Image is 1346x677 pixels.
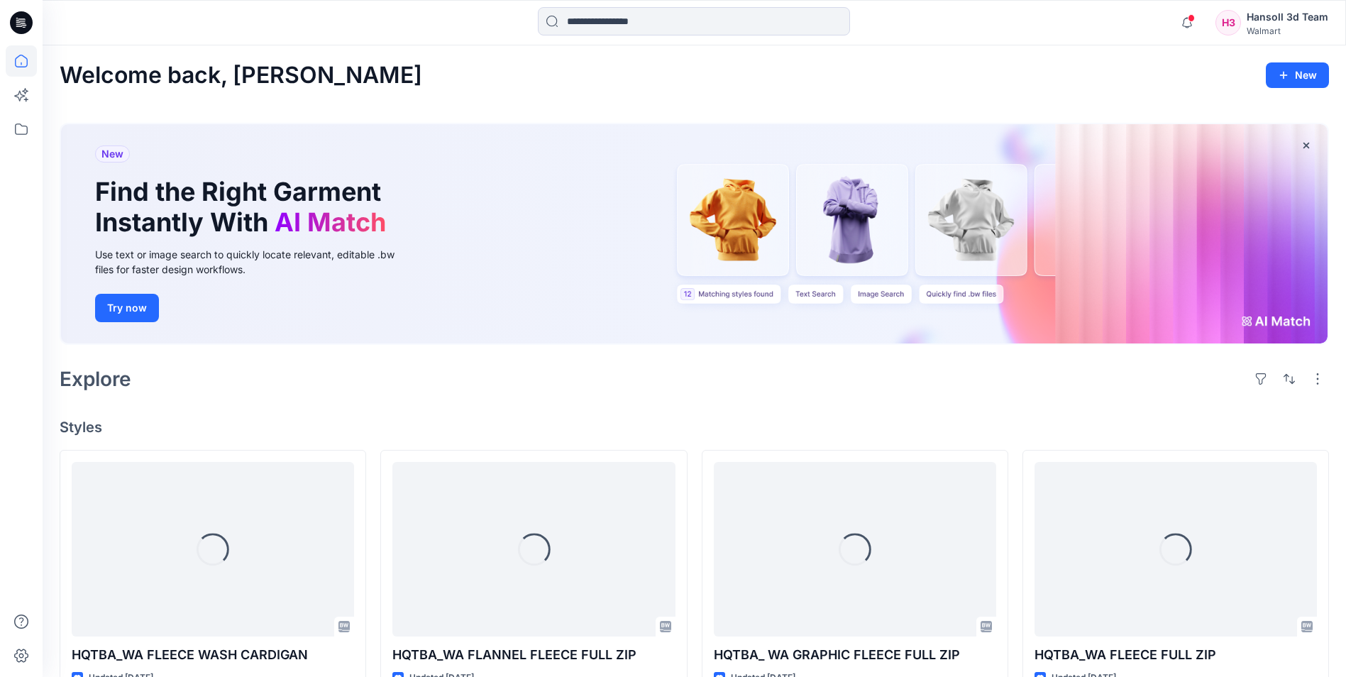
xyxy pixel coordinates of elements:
div: H3 [1215,10,1241,35]
h4: Styles [60,419,1329,436]
p: HQTBA_ WA GRAPHIC FLEECE FULL ZIP [714,645,996,665]
h1: Find the Right Garment Instantly With [95,177,393,238]
h2: Explore [60,368,131,390]
p: HQTBA_WA FLEECE WASH CARDIGAN [72,645,354,665]
button: New [1266,62,1329,88]
p: HQTBA_WA FLANNEL FLEECE FULL ZIP [392,645,675,665]
p: HQTBA_WA FLEECE FULL ZIP [1035,645,1317,665]
div: Hansoll 3d Team [1247,9,1328,26]
span: New [101,145,123,163]
div: Use text or image search to quickly locate relevant, editable .bw files for faster design workflows. [95,247,414,277]
button: Try now [95,294,159,322]
span: AI Match [275,207,386,238]
h2: Welcome back, [PERSON_NAME] [60,62,422,89]
div: Walmart [1247,26,1328,36]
